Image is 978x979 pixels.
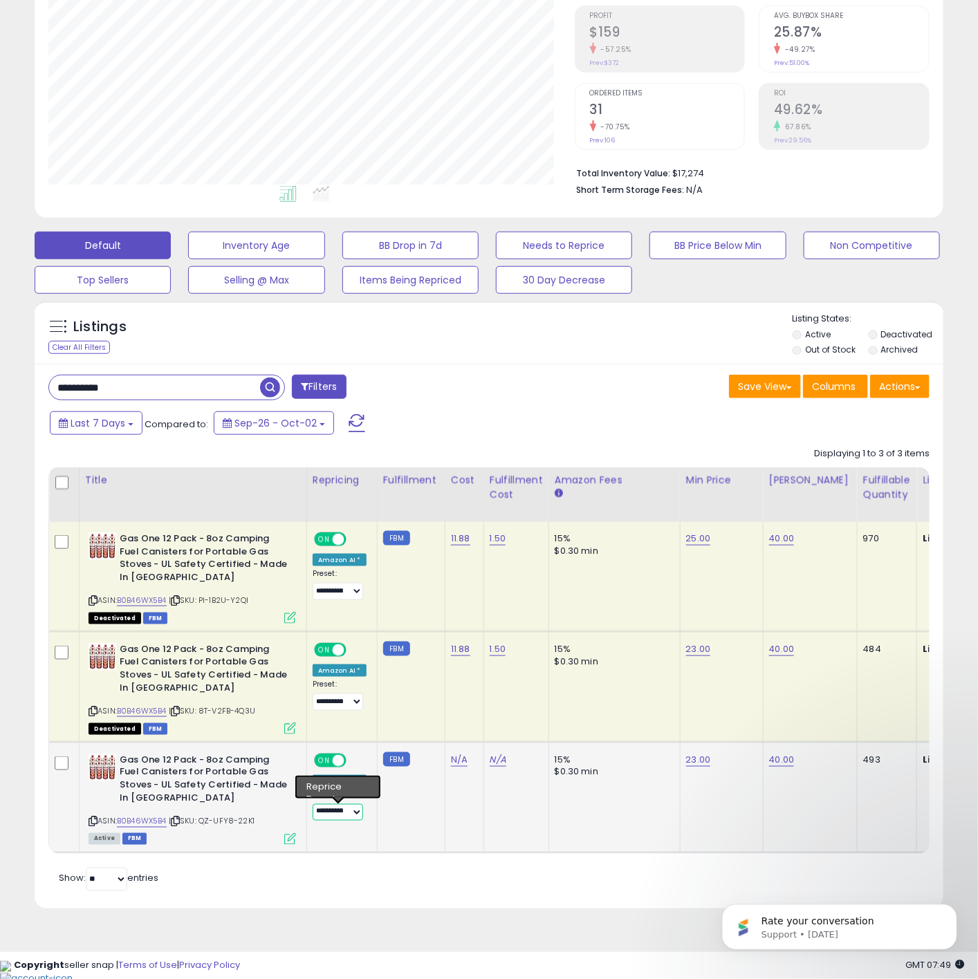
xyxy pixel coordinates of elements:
[145,418,208,431] span: Compared to:
[313,680,367,710] div: Preset:
[214,411,334,435] button: Sep-26 - Oct-02
[342,266,479,294] button: Items Being Repriced
[596,122,631,132] small: -70.75%
[814,447,930,460] div: Displaying 1 to 3 of 3 items
[89,643,116,671] img: 51rgVU3AqQL._SL40_.jpg
[555,473,674,487] div: Amazon Fees
[490,642,506,656] a: 1.50
[686,642,711,656] a: 23.00
[117,595,167,606] a: B0B46WX5B4
[188,266,324,294] button: Selling @ Max
[805,328,831,340] label: Active
[315,644,333,655] span: ON
[89,723,141,735] span: All listings that are unavailable for purchase on Amazon for any reason other than out-of-stock
[774,59,809,67] small: Prev: 51.00%
[590,59,620,67] small: Prev: $372
[71,416,125,430] span: Last 7 Days
[555,754,670,766] div: 15%
[812,380,856,393] span: Columns
[793,313,943,326] p: Listing States:
[48,341,110,354] div: Clear All Filters
[169,816,255,827] span: | SKU: QZ-UFY8-22K1
[769,753,795,767] a: 40.00
[89,643,296,733] div: ASIN:
[117,816,167,828] a: B0B46WX5B4
[490,532,506,546] a: 1.50
[774,102,929,120] h2: 49.62%
[863,754,906,766] div: 493
[490,473,543,502] div: Fulfillment Cost
[234,416,317,430] span: Sep-26 - Oct-02
[729,375,801,398] button: Save View
[313,473,371,487] div: Repricing
[863,532,906,545] div: 970
[292,375,346,399] button: Filters
[143,613,168,624] span: FBM
[774,90,929,97] span: ROI
[342,232,479,259] button: BB Drop in 7d
[555,655,670,668] div: $0.30 min
[555,766,670,778] div: $0.30 min
[59,872,158,885] span: Show: entries
[780,44,815,55] small: -49.27%
[774,136,811,144] small: Prev: 29.56%
[315,754,333,766] span: ON
[577,164,919,180] li: $17,274
[89,754,116,781] img: 51rgVU3AqQL._SL40_.jpg
[383,642,410,656] small: FBM
[590,136,616,144] small: Prev: 106
[555,643,670,655] div: 15%
[117,705,167,717] a: B0B46WX5B4
[596,44,632,55] small: -57.25%
[143,723,168,735] span: FBM
[120,754,288,808] b: Gas One 12 Pack - 8oz Camping Fuel Canisters for Portable Gas Stoves - UL Safety Certified - Made...
[686,532,711,546] a: 25.00
[881,344,919,355] label: Archived
[313,790,367,821] div: Preset:
[313,554,367,566] div: Amazon AI *
[35,266,171,294] button: Top Sellers
[774,24,929,43] h2: 25.87%
[89,532,116,560] img: 51rgVU3AqQL._SL40_.jpg
[769,642,795,656] a: 40.00
[344,644,367,655] span: OFF
[804,232,940,259] button: Non Competitive
[85,473,301,487] div: Title
[870,375,930,398] button: Actions
[577,167,671,179] b: Total Inventory Value:
[89,754,296,843] div: ASIN:
[590,12,745,20] span: Profit
[555,532,670,545] div: 15%
[803,375,868,398] button: Columns
[89,833,120,845] span: All listings currently available for purchase on Amazon
[496,232,632,259] button: Needs to Reprice
[496,266,632,294] button: 30 Day Decrease
[169,705,255,716] span: | SKU: 8T-V2FB-4Q3U
[344,754,367,766] span: OFF
[383,531,410,546] small: FBM
[451,473,478,487] div: Cost
[313,775,367,787] div: Amazon AI *
[313,664,367,677] div: Amazon AI *
[315,534,333,546] span: ON
[769,532,795,546] a: 40.00
[313,569,367,599] div: Preset:
[577,184,685,196] b: Short Term Storage Fees:
[50,411,142,435] button: Last 7 Days
[383,752,410,767] small: FBM
[122,833,147,845] span: FBM
[451,753,468,767] a: N/A
[774,12,929,20] span: Avg. Buybox Share
[686,753,711,767] a: 23.00
[555,487,563,500] small: Amazon Fees.
[805,344,856,355] label: Out of Stock
[701,875,978,972] iframe: Intercom notifications message
[590,90,745,97] span: Ordered Items
[686,473,757,487] div: Min Price
[120,643,288,698] b: Gas One 12 Pack - 8oz Camping Fuel Canisters for Portable Gas Stoves - UL Safety Certified - Made...
[649,232,786,259] button: BB Price Below Min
